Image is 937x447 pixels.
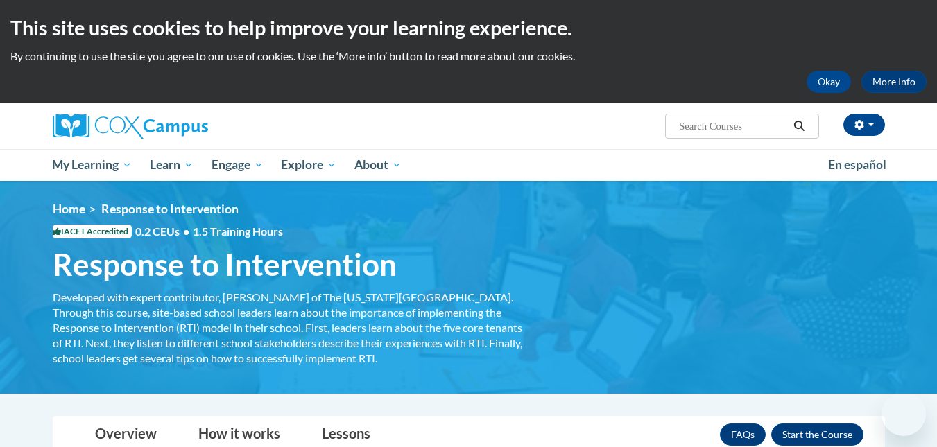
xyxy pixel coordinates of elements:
span: En español [828,157,886,172]
a: Engage [203,149,273,181]
button: Account Settings [843,114,885,136]
span: About [354,157,402,173]
span: 1.5 Training Hours [193,225,283,238]
a: Explore [272,149,345,181]
span: • [183,225,189,238]
a: Home [53,202,85,216]
span: Engage [212,157,264,173]
a: Learn [141,149,203,181]
span: My Learning [52,157,132,173]
a: About [345,149,411,181]
h2: This site uses cookies to help improve your learning experience. [10,14,927,42]
span: Response to Intervention [101,202,239,216]
a: My Learning [44,149,141,181]
a: Cox Campus [53,114,316,139]
button: Enroll [771,423,863,446]
span: 0.2 CEUs [135,224,283,239]
div: Developed with expert contributor, [PERSON_NAME] of The [US_STATE][GEOGRAPHIC_DATA]. Through this... [53,290,531,366]
a: En español [819,150,895,179]
span: Explore [281,157,336,173]
span: IACET Accredited [53,225,132,238]
div: Main menu [32,149,906,181]
span: Response to Intervention [53,246,397,283]
button: Okay [807,71,851,93]
a: More Info [861,71,927,93]
span: Learn [150,157,194,173]
p: By continuing to use the site you agree to our use of cookies. Use the ‘More info’ button to read... [10,49,927,64]
button: Search [789,118,809,134]
img: Cox Campus [53,114,208,139]
a: FAQs [720,423,766,446]
iframe: Button to launch messaging window [882,392,926,436]
input: Search Courses [678,118,789,134]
